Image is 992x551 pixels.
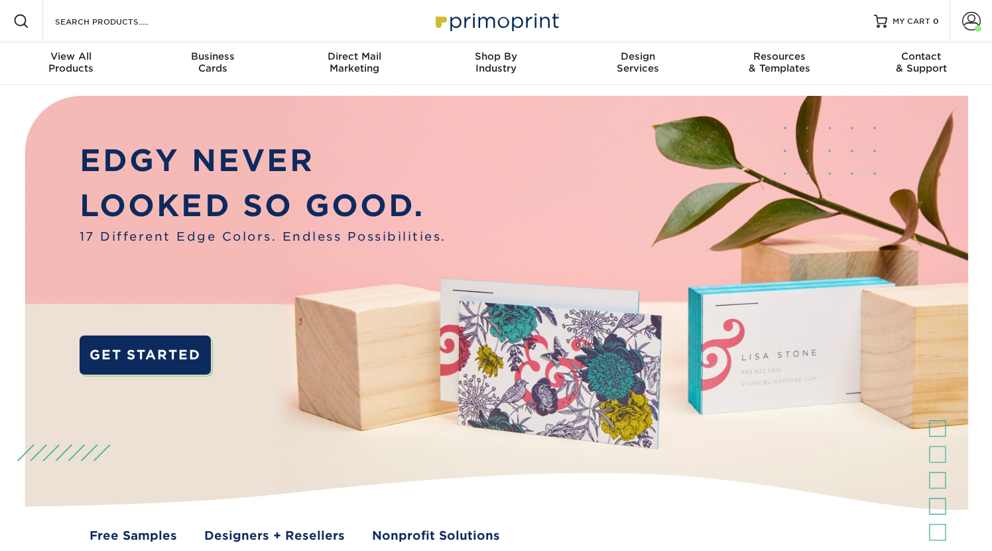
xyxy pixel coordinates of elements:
a: DesignServices [567,42,709,85]
div: Industry [425,50,567,74]
a: BusinessCards [142,42,284,85]
div: Services [567,50,709,74]
img: Primoprint [430,7,562,35]
input: SEARCH PRODUCTS..... [54,13,183,29]
div: Cards [142,50,284,74]
a: Direct MailMarketing [283,42,425,85]
a: Contact& Support [850,42,992,85]
a: Free Samples [90,527,177,545]
span: Business [142,50,284,62]
div: & Support [850,50,992,74]
span: Resources [709,50,851,62]
a: Designers + Resellers [204,527,345,545]
span: Shop By [425,50,567,62]
a: GET STARTED [80,336,211,375]
span: 17 Different Edge Colors. Endless Possibilities. [80,228,446,246]
a: Resources& Templates [709,42,851,85]
p: LOOKED SO GOOD. [80,184,446,228]
div: Marketing [283,50,425,74]
p: EDGY NEVER [80,139,446,183]
span: Contact [850,50,992,62]
div: & Templates [709,50,851,74]
span: MY CART [893,16,930,27]
span: Design [567,50,709,62]
span: 0 [933,17,939,26]
a: Nonprofit Solutions [372,527,500,545]
span: Direct Mail [283,50,425,62]
a: Shop ByIndustry [425,42,567,85]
